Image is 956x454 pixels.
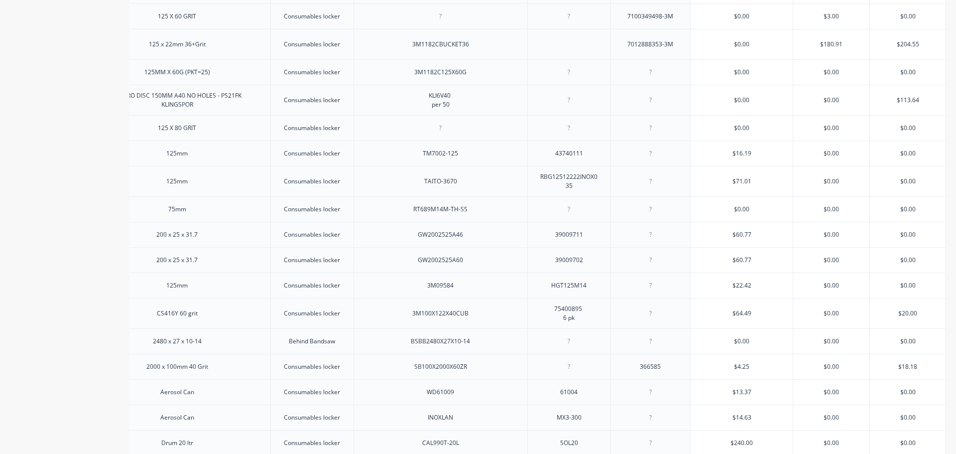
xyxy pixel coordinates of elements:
[793,405,869,430] div: $0.00
[793,329,869,354] div: $0.00
[793,60,869,85] div: $0.00
[691,4,793,29] div: $0.00
[870,301,946,326] div: $20.00
[544,303,594,324] div: 75400895 6 pk
[276,228,348,241] div: Consumables locker
[416,89,466,111] div: KLI6V40 per 50
[532,170,606,192] div: RBG12512222INOX035
[152,279,202,292] div: 125mm
[404,307,477,320] div: 3M100X122X40CUB
[414,437,467,450] div: CAL990T-20L
[870,354,946,379] div: $18.18
[793,141,869,166] div: $0.00
[149,307,206,320] div: CS416Y 60 grit
[619,10,681,23] div: 7100349498-3M
[793,197,869,222] div: $0.00
[691,380,793,405] div: $13.37
[276,94,348,107] div: Consumables locker
[870,329,946,354] div: $0.00
[793,301,869,326] div: $0.00
[691,301,793,326] div: $64.49
[276,411,348,424] div: Consumables locker
[276,175,348,188] div: Consumables locker
[691,197,793,222] div: $0.00
[416,411,466,424] div: INOXLAN
[276,254,348,267] div: Consumables locker
[793,116,869,141] div: $0.00
[793,169,869,194] div: $0.00
[870,380,946,405] div: $0.00
[544,228,594,241] div: 39009711
[276,10,348,23] div: Consumables locker
[544,147,594,160] div: 43740111
[152,411,202,424] div: Aerosol Can
[793,354,869,379] div: $0.00
[276,122,348,135] div: Consumables locker
[691,88,793,113] div: $0.00
[410,228,471,241] div: GW2002525A46
[416,175,466,188] div: TAITO-3670
[870,222,946,247] div: $0.00
[148,228,206,241] div: 200 x 25 x 31.7
[870,32,946,57] div: $204.55
[276,279,348,292] div: Consumables locker
[276,66,348,79] div: Consumables locker
[870,197,946,222] div: $0.00
[691,141,793,166] div: $16.19
[95,89,259,111] div: VELCRO DISC 150MM A40 NO HOLES - PS21FK KLINGSPOR
[276,360,348,373] div: Consumables locker
[691,354,793,379] div: $4.25
[793,380,869,405] div: $0.00
[870,60,946,85] div: $0.00
[544,437,594,450] div: SOL20
[691,116,793,141] div: $0.00
[691,329,793,354] div: $0.00
[276,38,348,51] div: Consumables locker
[625,360,675,373] div: 366585
[138,360,216,373] div: 2000 x 100mm 40 Grit
[544,386,594,399] div: 61004
[403,335,478,348] div: BSBB2480X27X10-14
[691,222,793,247] div: $60.77
[148,254,206,267] div: 200 x 25 x 31.7
[619,38,681,51] div: 7012888353-3M
[793,4,869,29] div: $3.00
[793,222,869,247] div: $0.00
[416,386,466,399] div: WD61009
[136,66,218,79] div: 125MM X 60G (PKT=25)
[691,169,793,194] div: $71.01
[404,38,477,51] div: 3M1182CBUCKET36
[870,169,946,194] div: $0.00
[276,203,348,216] div: Consumables locker
[281,335,343,348] div: Behind Bandsaw
[276,386,348,399] div: Consumables locker
[152,386,202,399] div: Aerosol Can
[544,254,594,267] div: 39009702
[870,273,946,298] div: $0.00
[406,360,475,373] div: SB100X2000X60ZR
[406,66,475,79] div: 3M1182C125X60G
[416,279,466,292] div: 3M09584
[870,405,946,430] div: $0.00
[152,175,202,188] div: 125mm
[870,88,946,113] div: $113.64
[544,411,594,424] div: MX3-300
[793,273,869,298] div: $0.00
[145,335,210,348] div: 2480 x 27 x 10-14
[870,116,946,141] div: $0.00
[870,141,946,166] div: $0.00
[152,437,202,450] div: Drum 20 ltr
[276,147,348,160] div: Consumables locker
[691,405,793,430] div: $14.63
[410,254,471,267] div: GW2002525A60
[150,10,204,23] div: 125 X 60 GRIT
[870,248,946,273] div: $0.00
[141,38,214,51] div: 125 x 22mm 36+Grit
[793,88,869,113] div: $0.00
[150,122,204,135] div: 125 X 80 GRIT
[691,32,793,57] div: $0.00
[276,307,348,320] div: Consumables locker
[415,147,466,160] div: TM7002-125
[152,147,202,160] div: 125mm
[152,203,202,216] div: 75mm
